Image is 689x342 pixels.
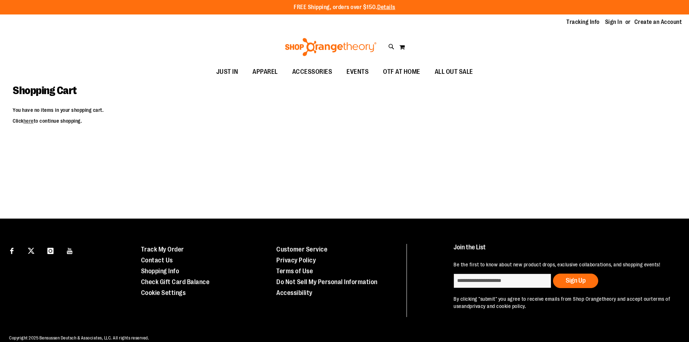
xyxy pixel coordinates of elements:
[25,244,38,257] a: Visit our X page
[216,64,238,80] span: JUST IN
[634,18,682,26] a: Create an Account
[141,289,186,296] a: Cookie Settings
[566,18,600,26] a: Tracking Info
[28,248,34,254] img: Twitter
[13,106,676,114] p: You have no items in your shopping cart.
[383,64,420,80] span: OTF AT HOME
[469,303,526,309] a: privacy and cookie policy.
[44,244,57,257] a: Visit our Instagram page
[566,277,586,284] span: Sign Up
[64,244,76,257] a: Visit our Youtube page
[141,267,179,275] a: Shopping Info
[294,3,395,12] p: FREE Shipping, orders over $150.
[9,335,149,341] span: Copyright 2025 Bensussen Deutsch & Associates, LLC. All rights reserved.
[252,64,278,80] span: APPAREL
[13,84,77,97] span: Shopping Cart
[284,38,378,56] img: Shop Orangetheory
[141,257,173,264] a: Contact Us
[276,267,313,275] a: Terms of Use
[276,246,327,253] a: Customer Service
[141,278,210,286] a: Check Gift Card Balance
[454,295,672,310] p: By clicking "submit" you agree to receive emails from Shop Orangetheory and accept our and
[276,278,378,286] a: Do Not Sell My Personal Information
[605,18,622,26] a: Sign In
[454,274,551,288] input: enter email
[454,244,672,257] h4: Join the List
[454,261,672,268] p: Be the first to know about new product drops, exclusive collaborations, and shopping events!
[5,244,18,257] a: Visit our Facebook page
[346,64,369,80] span: EVENTS
[13,117,676,124] p: Click to continue shopping.
[435,64,473,80] span: ALL OUT SALE
[276,257,316,264] a: Privacy Policy
[377,4,395,10] a: Details
[292,64,332,80] span: ACCESSORIES
[141,246,184,253] a: Track My Order
[553,274,598,288] button: Sign Up
[24,118,34,124] a: here
[454,296,670,309] a: terms of use
[276,289,312,296] a: Accessibility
